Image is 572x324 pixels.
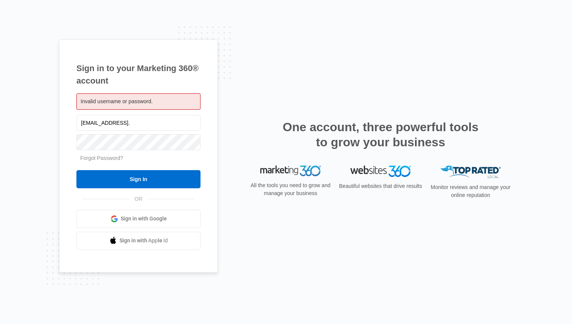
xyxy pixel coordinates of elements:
[76,115,201,131] input: Email
[76,62,201,87] h1: Sign in to your Marketing 360® account
[129,195,148,203] span: OR
[121,215,167,223] span: Sign in with Google
[120,237,168,245] span: Sign in with Apple Id
[76,232,201,250] a: Sign in with Apple Id
[260,166,321,176] img: Marketing 360
[428,183,513,199] p: Monitor reviews and manage your online reputation
[440,166,501,178] img: Top Rated Local
[80,155,123,161] a: Forgot Password?
[338,182,423,190] p: Beautiful websites that drive results
[280,119,481,150] h2: One account, three powerful tools to grow your business
[248,181,333,197] p: All the tools you need to grow and manage your business
[81,98,153,104] span: Invalid username or password.
[350,166,411,177] img: Websites 360
[76,170,201,188] input: Sign In
[76,210,201,228] a: Sign in with Google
